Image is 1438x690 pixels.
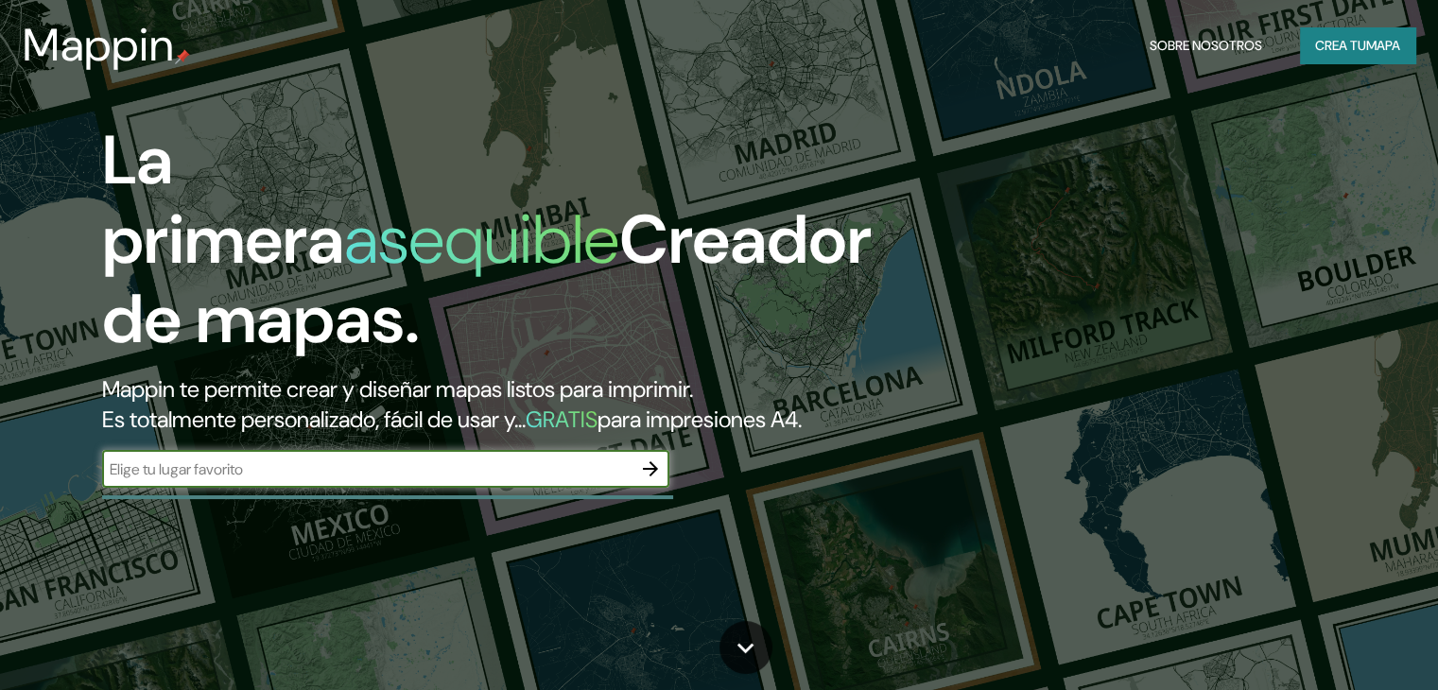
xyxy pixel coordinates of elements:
[102,116,344,284] font: La primera
[1366,37,1400,54] font: mapa
[1150,37,1262,54] font: Sobre nosotros
[102,405,526,434] font: Es totalmente personalizado, fácil de usar y...
[175,49,190,64] img: pin de mapeo
[1142,27,1270,63] button: Sobre nosotros
[102,458,632,480] input: Elige tu lugar favorito
[1300,27,1415,63] button: Crea tumapa
[344,196,619,284] font: asequible
[526,405,598,434] font: GRATIS
[102,196,872,363] font: Creador de mapas.
[102,374,693,404] font: Mappin te permite crear y diseñar mapas listos para imprimir.
[23,15,175,75] font: Mappin
[598,405,802,434] font: para impresiones A4.
[1315,37,1366,54] font: Crea tu
[1270,616,1417,669] iframe: Help widget launcher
